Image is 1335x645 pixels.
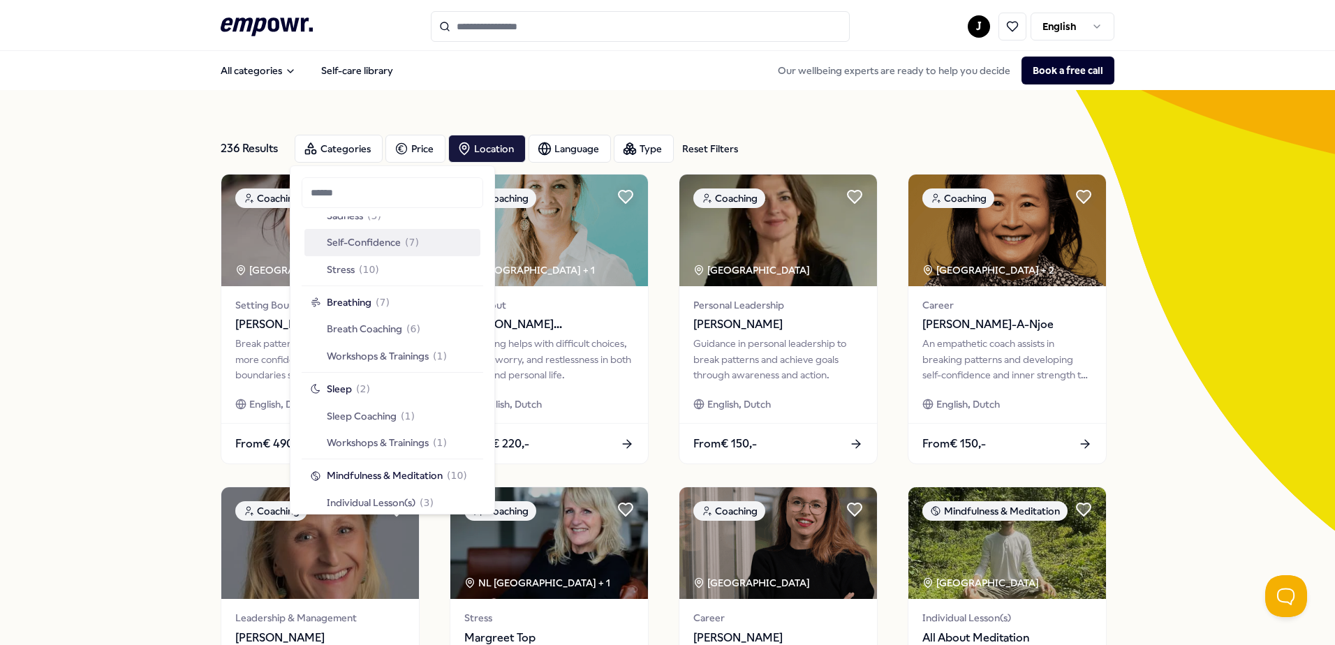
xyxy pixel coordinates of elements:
[693,610,863,625] span: Career
[478,396,542,412] span: English, Dutch
[401,408,415,424] span: ( 1 )
[405,235,419,250] span: ( 7 )
[464,501,536,521] div: Coaching
[235,336,405,383] div: Break patterns, reduce stress, feel more confident, assert your boundaries strongly, and rediscov...
[464,262,595,278] div: [GEOGRAPHIC_DATA] + 1
[327,468,443,483] span: Mindfulness & Meditation
[327,381,352,396] span: Sleep
[679,487,877,599] img: package image
[693,316,863,334] span: [PERSON_NAME]
[235,262,354,278] div: [GEOGRAPHIC_DATA]
[376,295,390,310] span: ( 7 )
[614,135,674,163] button: Type
[922,610,1092,625] span: Individual Lesson(s)
[693,501,765,521] div: Coaching
[693,188,765,208] div: Coaching
[327,235,401,250] span: Self-Confidence
[235,610,405,625] span: Leadership & Management
[367,208,381,223] span: ( 5 )
[922,188,994,208] div: Coaching
[327,435,429,450] span: Workshops & Trainings
[235,297,405,313] span: Setting Boundaries
[529,135,611,163] button: Language
[679,174,878,464] a: package imageCoaching[GEOGRAPHIC_DATA] Personal Leadership[PERSON_NAME]Guidance in personal leade...
[327,208,363,223] span: Sadness
[1021,57,1114,84] button: Book a free call
[450,487,648,599] img: package image
[327,262,355,277] span: Stress
[464,316,634,334] span: [PERSON_NAME][GEOGRAPHIC_DATA]
[302,216,483,507] div: Suggestions
[221,175,419,286] img: package image
[693,297,863,313] span: Personal Leadership
[464,297,634,313] span: Burn-out
[235,188,307,208] div: Coaching
[235,316,405,334] span: [PERSON_NAME]
[922,262,1054,278] div: [GEOGRAPHIC_DATA] + 2
[235,501,307,521] div: Coaching
[327,408,397,424] span: Sleep Coaching
[682,141,738,156] div: Reset Filters
[450,174,649,464] a: package imageCoaching[GEOGRAPHIC_DATA] + 1Burn-out[PERSON_NAME][GEOGRAPHIC_DATA]Coaching helps wi...
[359,262,379,277] span: ( 10 )
[922,297,1092,313] span: Career
[420,495,434,510] span: ( 3 )
[693,435,757,453] span: From € 150,-
[922,336,1092,383] div: An empathetic coach assists in breaking patterns and developing self-confidence and inner strengt...
[450,175,648,286] img: package image
[406,321,420,336] span: ( 6 )
[431,11,850,42] input: Search for products, categories or subcategories
[221,135,283,163] div: 236 Results
[693,262,812,278] div: [GEOGRAPHIC_DATA]
[908,174,1107,464] a: package imageCoaching[GEOGRAPHIC_DATA] + 2Career[PERSON_NAME]-A-NjoeAn empathetic coach assists i...
[249,396,313,412] span: English, Dutch
[327,348,429,364] span: Workshops & Trainings
[356,381,370,396] span: ( 2 )
[922,575,1041,591] div: [GEOGRAPHIC_DATA]
[464,188,536,208] div: Coaching
[464,575,610,591] div: NL [GEOGRAPHIC_DATA] + 1
[327,495,415,510] span: Individual Lesson(s)
[693,336,863,383] div: Guidance in personal leadership to break patterns and achieve goals through awareness and action.
[1265,575,1307,617] iframe: Help Scout Beacon - Open
[908,175,1106,286] img: package image
[968,15,990,38] button: J
[221,174,420,464] a: package imageCoaching[GEOGRAPHIC_DATA] Setting Boundaries[PERSON_NAME]Break patterns, reduce stre...
[464,336,634,383] div: Coaching helps with difficult choices, stress, worry, and restlessness in both work and personal ...
[679,175,877,286] img: package image
[707,396,771,412] span: English, Dutch
[209,57,307,84] button: All categories
[464,435,529,453] span: From € 220,-
[209,57,404,84] nav: Main
[464,610,634,625] span: Stress
[385,135,445,163] button: Price
[922,435,986,453] span: From € 150,-
[908,487,1106,599] img: package image
[922,316,1092,334] span: [PERSON_NAME]-A-Njoe
[433,348,447,364] span: ( 1 )
[235,435,301,453] span: From € 490,-
[310,57,404,84] a: Self-care library
[327,321,402,336] span: Breath Coaching
[448,135,526,163] button: Location
[327,295,371,310] span: Breathing
[767,57,1114,84] div: Our wellbeing experts are ready to help you decide
[221,487,419,599] img: package image
[936,396,1000,412] span: English, Dutch
[693,575,812,591] div: [GEOGRAPHIC_DATA]
[295,135,383,163] button: Categories
[922,501,1068,521] div: Mindfulness & Meditation
[433,435,447,450] span: ( 1 )
[447,468,467,483] span: ( 10 )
